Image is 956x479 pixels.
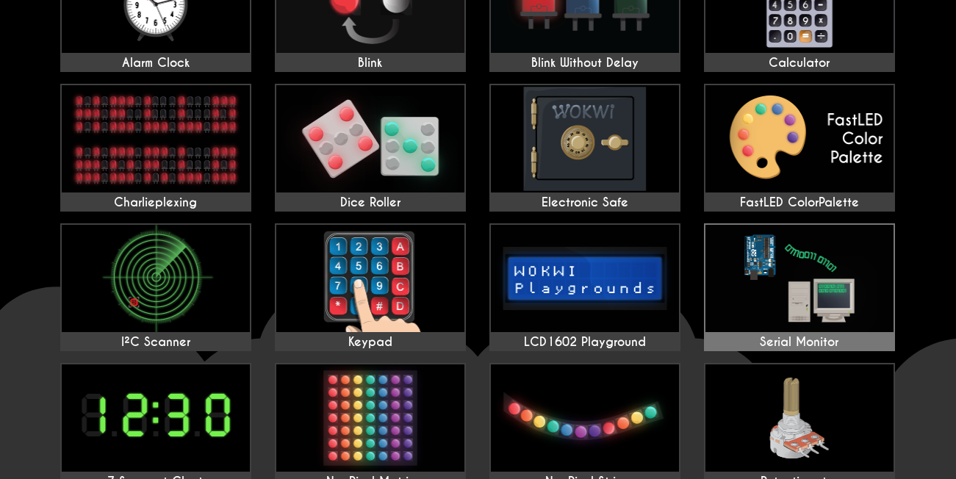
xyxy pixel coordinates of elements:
[60,84,251,212] a: Charlieplexing
[491,85,679,192] img: Electronic Safe
[704,84,895,212] a: FastLED ColorPalette
[62,195,250,210] div: Charlieplexing
[491,195,679,210] div: Electronic Safe
[276,225,464,332] img: Keypad
[275,84,466,212] a: Dice Roller
[60,223,251,351] a: I²C Scanner
[705,195,894,210] div: FastLED ColorPalette
[276,335,464,350] div: Keypad
[491,364,679,472] img: NeoPixel Strip
[62,85,250,192] img: Charlieplexing
[276,56,464,71] div: Blink
[489,223,680,351] a: LCD1602 Playground
[491,335,679,350] div: LCD1602 Playground
[705,335,894,350] div: Serial Monitor
[491,56,679,71] div: Blink Without Delay
[704,223,895,351] a: Serial Monitor
[276,85,464,192] img: Dice Roller
[705,225,894,332] img: Serial Monitor
[62,335,250,350] div: I²C Scanner
[275,223,466,351] a: Keypad
[491,225,679,332] img: LCD1602 Playground
[62,56,250,71] div: Alarm Clock
[705,56,894,71] div: Calculator
[62,364,250,472] img: 7 Segment Clock
[705,85,894,192] img: FastLED ColorPalette
[276,364,464,472] img: NeoPixel Matrix
[62,225,250,332] img: I²C Scanner
[276,195,464,210] div: Dice Roller
[705,364,894,472] img: Potentiometer
[489,84,680,212] a: Electronic Safe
